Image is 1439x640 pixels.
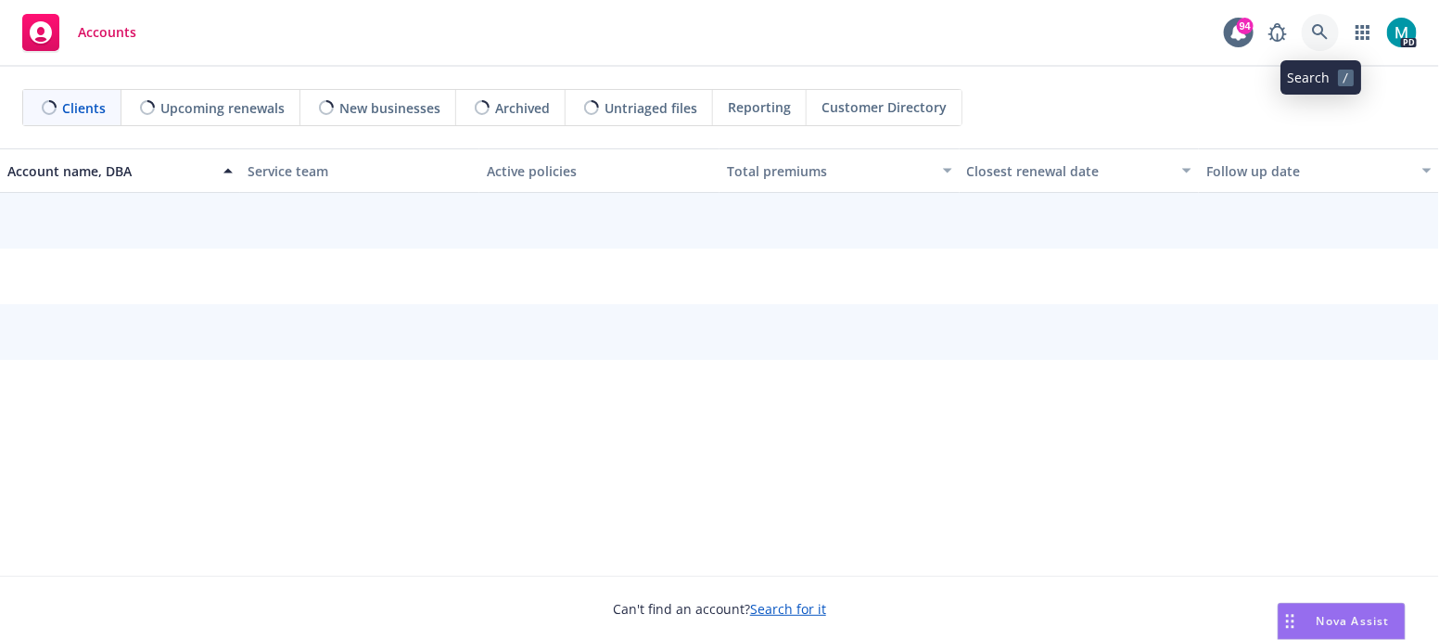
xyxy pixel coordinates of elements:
[1344,14,1382,51] a: Switch app
[967,161,1172,181] div: Closest renewal date
[160,98,285,118] span: Upcoming renewals
[240,148,480,193] button: Service team
[728,97,791,117] span: Reporting
[487,161,712,181] div: Active policies
[1317,613,1390,629] span: Nova Assist
[1302,14,1339,51] a: Search
[605,98,697,118] span: Untriaged files
[78,25,136,40] span: Accounts
[15,6,144,58] a: Accounts
[479,148,719,193] button: Active policies
[750,600,826,618] a: Search for it
[1237,18,1254,34] div: 94
[719,148,960,193] button: Total premiums
[821,97,947,117] span: Customer Directory
[339,98,440,118] span: New businesses
[960,148,1200,193] button: Closest renewal date
[1199,148,1439,193] button: Follow up date
[495,98,550,118] span: Archived
[613,599,826,619] span: Can't find an account?
[7,161,212,181] div: Account name, DBA
[1387,18,1417,47] img: photo
[248,161,473,181] div: Service team
[1259,14,1296,51] a: Report a Bug
[1278,603,1406,640] button: Nova Assist
[1206,161,1411,181] div: Follow up date
[62,98,106,118] span: Clients
[727,161,932,181] div: Total premiums
[1279,604,1302,639] div: Drag to move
